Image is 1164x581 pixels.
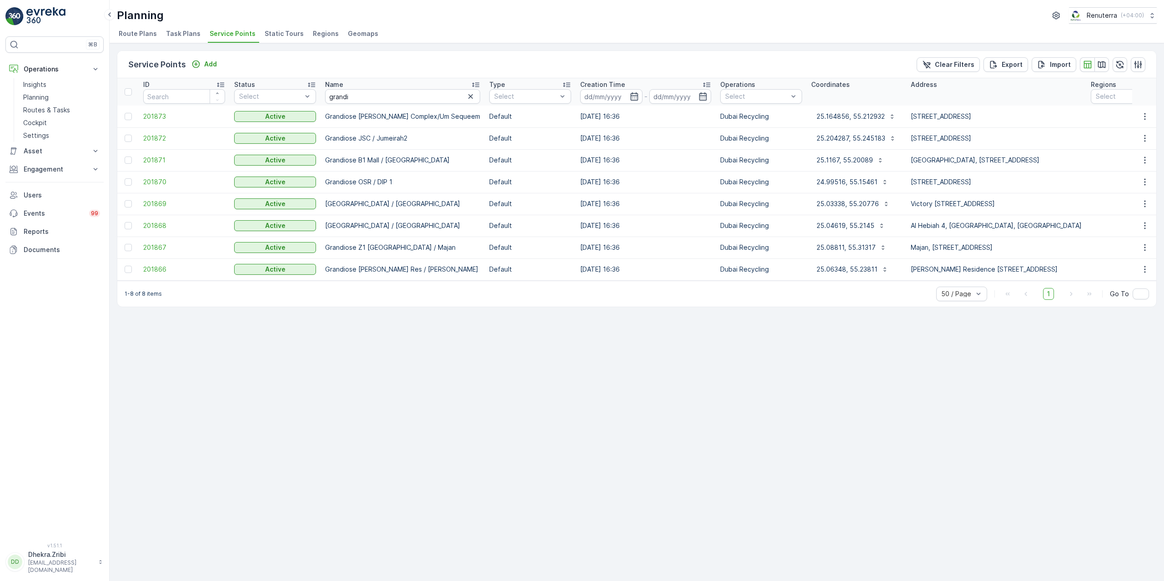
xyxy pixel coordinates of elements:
p: Default [489,199,571,208]
p: [PERSON_NAME] Residence [STREET_ADDRESS] [911,265,1082,274]
input: Search [325,89,480,104]
button: 25.164856, 55.212932 [811,109,901,124]
p: Service Points [128,58,186,71]
p: Planning [23,93,49,102]
td: [DATE] 16:36 [576,171,716,193]
span: 1 [1043,288,1054,300]
button: Export [983,57,1028,72]
p: Clear Filters [935,60,974,69]
p: Engagement [24,165,85,174]
p: Active [265,265,286,274]
p: Default [489,112,571,121]
button: DDDhekra.Zribi[EMAIL_ADDRESS][DOMAIN_NAME] [5,550,104,574]
p: Active [265,112,286,121]
img: Screenshot_2024-07-26_at_13.33.01.png [1069,10,1083,20]
p: 99 [91,210,98,217]
button: 25.1167, 55.20089 [811,153,889,167]
p: Cockpit [23,118,47,127]
p: Settings [23,131,49,140]
td: [DATE] 16:36 [576,106,716,127]
p: Status [234,80,255,89]
p: Active [265,221,286,230]
a: Events99 [5,204,104,222]
p: Grandiose Z1 [GEOGRAPHIC_DATA] / Majan [325,243,480,252]
a: Settings [20,129,104,142]
input: dd/mm/yyyy [649,89,712,104]
p: Dubai Recycling [720,243,802,252]
td: [DATE] 16:36 [576,149,716,171]
td: [DATE] 16:36 [576,258,716,280]
td: [DATE] 16:36 [576,193,716,215]
span: Route Plans [119,29,157,38]
p: [STREET_ADDRESS] [911,177,1082,187]
button: 25.204287, 55.245183 [811,131,902,146]
p: Add [204,60,217,69]
button: 25.04619, 55.2145 [811,218,891,233]
a: Reports [5,222,104,241]
button: Active [234,155,316,166]
p: Dhekra.Zribi [28,550,94,559]
p: Regions [1091,80,1116,89]
div: Toggle Row Selected [125,222,132,229]
p: Name [325,80,343,89]
button: Active [234,242,316,253]
td: [DATE] 16:36 [576,215,716,237]
p: 1-8 of 8 items [125,290,162,298]
p: Dubai Recycling [720,177,802,187]
a: Insights [20,78,104,91]
p: Grandiose B1 Mall / [GEOGRAPHIC_DATA] [325,156,480,165]
p: - [644,91,647,102]
p: Operations [24,65,85,74]
p: Victory [STREET_ADDRESS] [911,199,1082,208]
a: Users [5,186,104,204]
p: Grandiose OSR / DIP 1 [325,177,480,187]
a: 201866 [143,265,225,274]
a: 201873 [143,112,225,121]
p: Dubai Recycling [720,112,802,121]
p: 25.06348, 55.23811 [817,265,878,274]
p: Select [494,92,557,101]
span: Task Plans [166,29,201,38]
span: Regions [313,29,339,38]
p: [GEOGRAPHIC_DATA], [STREET_ADDRESS] [911,156,1082,165]
p: Planning [117,8,164,23]
button: Active [234,133,316,144]
div: Toggle Row Selected [125,178,132,186]
button: Engagement [5,160,104,178]
span: 201868 [143,221,225,230]
p: Address [911,80,937,89]
input: Search [143,89,225,104]
span: Geomaps [348,29,378,38]
p: Type [489,80,505,89]
p: Default [489,156,571,165]
span: v 1.51.1 [5,543,104,548]
button: Asset [5,142,104,160]
p: [STREET_ADDRESS] [911,112,1082,121]
p: Default [489,221,571,230]
p: Events [24,209,84,218]
span: 201871 [143,156,225,165]
a: 201867 [143,243,225,252]
p: Asset [24,147,85,156]
span: 201869 [143,199,225,208]
p: Import [1050,60,1071,69]
button: Active [234,111,316,122]
p: ⌘B [88,41,97,48]
td: [DATE] 16:36 [576,237,716,258]
p: Select [725,92,788,101]
p: Creation Time [580,80,625,89]
p: Grandiose [PERSON_NAME] Res / [PERSON_NAME] [325,265,480,274]
p: [GEOGRAPHIC_DATA] / [GEOGRAPHIC_DATA] [325,221,480,230]
a: Cockpit [20,116,104,129]
button: Renuterra(+04:00) [1069,7,1157,24]
div: DD [8,555,22,569]
button: Add [188,59,221,70]
p: Active [265,199,286,208]
a: 201870 [143,177,225,187]
p: Grandiose [PERSON_NAME] Complex/Um Sequeem [325,112,480,121]
p: Insights [23,80,46,89]
p: Grandiose JSC / Jumeirah2 [325,134,480,143]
